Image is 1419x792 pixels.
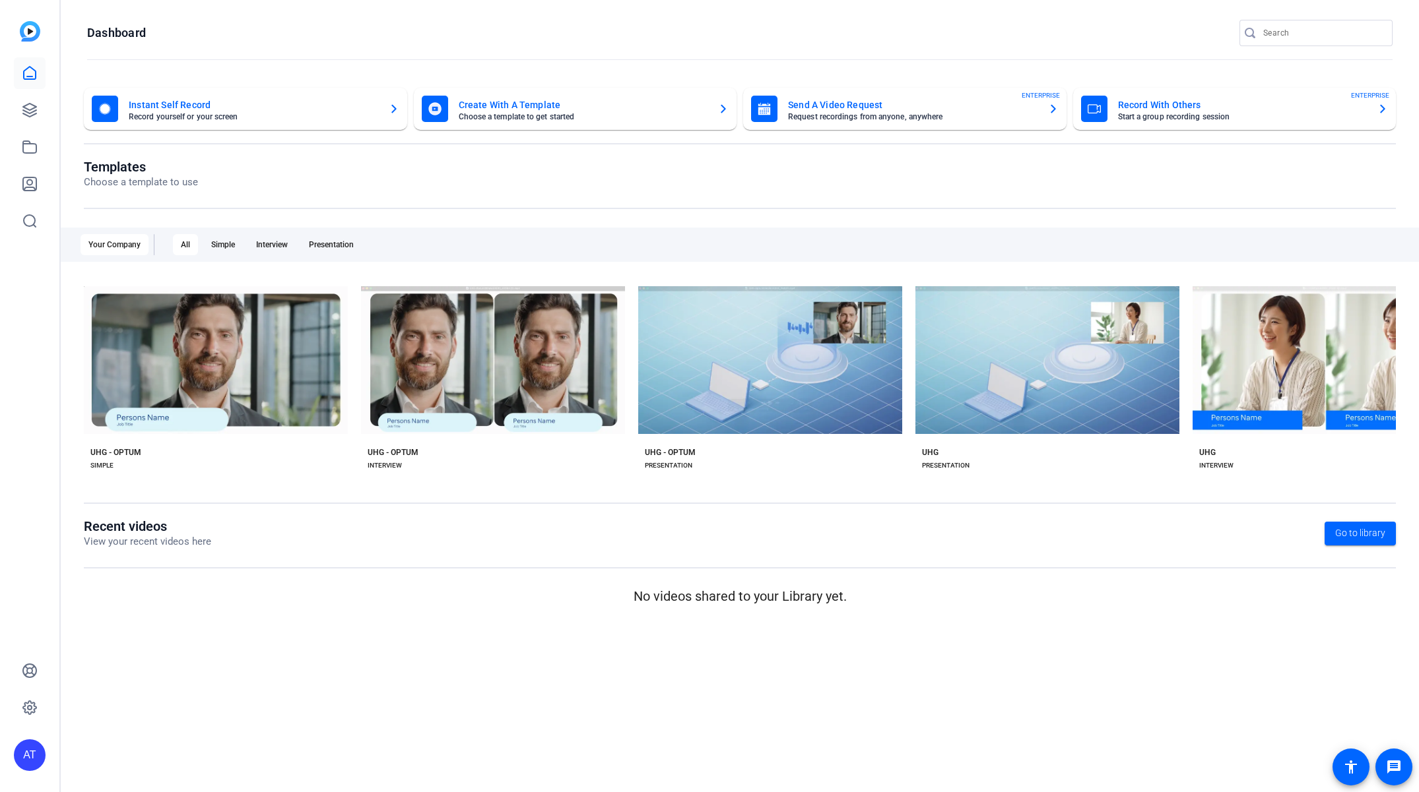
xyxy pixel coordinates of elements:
div: UHG [922,447,939,458]
div: Simple [203,234,243,255]
mat-card-title: Instant Self Record [129,97,378,113]
a: Go to library [1325,522,1396,545]
mat-card-title: Create With A Template [459,97,708,113]
input: Search [1263,25,1382,41]
div: SIMPLE [90,460,114,471]
div: UHG - OPTUM [368,447,418,458]
mat-card-subtitle: Choose a template to get started [459,113,708,121]
h1: Dashboard [87,25,146,41]
div: UHG [1199,447,1216,458]
div: AT [14,739,46,771]
button: Send A Video RequestRequest recordings from anyone, anywhereENTERPRISE [743,88,1067,130]
span: ENTERPRISE [1022,90,1060,100]
mat-icon: accessibility [1343,759,1359,775]
button: Record With OthersStart a group recording sessionENTERPRISE [1073,88,1397,130]
div: UHG - OPTUM [90,447,141,458]
h1: Recent videos [84,518,211,534]
p: View your recent videos here [84,534,211,549]
img: blue-gradient.svg [20,21,40,42]
div: Your Company [81,234,148,255]
p: Choose a template to use [84,175,198,190]
mat-card-subtitle: Start a group recording session [1118,113,1368,121]
div: UHG - OPTUM [645,447,696,458]
mat-card-subtitle: Request recordings from anyone, anywhere [788,113,1038,121]
div: Interview [248,234,296,255]
button: Instant Self RecordRecord yourself or your screen [84,88,407,130]
mat-card-subtitle: Record yourself or your screen [129,113,378,121]
p: No videos shared to your Library yet. [84,586,1396,606]
h1: Templates [84,159,198,175]
mat-card-title: Record With Others [1118,97,1368,113]
span: Go to library [1335,526,1385,540]
div: INTERVIEW [368,460,402,471]
button: Create With A TemplateChoose a template to get started [414,88,737,130]
mat-icon: message [1386,759,1402,775]
span: ENTERPRISE [1351,90,1389,100]
div: INTERVIEW [1199,460,1234,471]
div: All [173,234,198,255]
mat-card-title: Send A Video Request [788,97,1038,113]
div: Presentation [301,234,362,255]
div: PRESENTATION [922,460,970,471]
div: PRESENTATION [645,460,692,471]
